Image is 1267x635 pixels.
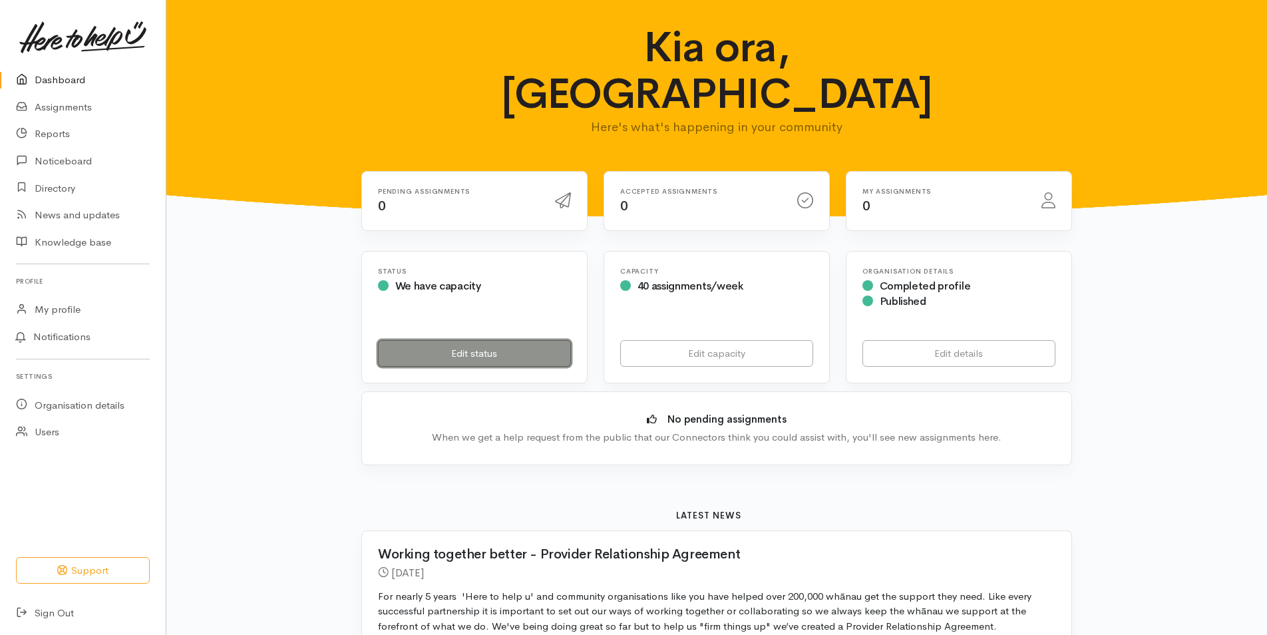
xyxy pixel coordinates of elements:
span: 0 [620,198,628,214]
span: 0 [862,198,870,214]
h6: Pending assignments [378,188,539,195]
b: No pending assignments [667,413,787,425]
p: Here's what's happening in your community [458,118,976,136]
time: [DATE] [391,566,424,580]
span: 40 assignments/week [637,279,743,293]
b: Latest news [676,510,741,521]
div: When we get a help request from the public that our Connectors think you could assist with, you'l... [382,430,1051,445]
span: We have capacity [395,279,481,293]
a: Edit capacity [620,340,813,367]
h6: Accepted assignments [620,188,781,195]
h6: Capacity [620,268,813,275]
span: Completed profile [880,279,971,293]
h6: Profile [16,272,150,290]
button: Support [16,557,150,584]
a: Edit status [378,340,571,367]
span: Published [880,294,926,308]
span: 0 [378,198,386,214]
a: Edit details [862,340,1055,367]
p: For nearly 5 years 'Here to help u' and community organisations like you have helped over 200,000... [378,589,1055,634]
h1: Kia ora, [GEOGRAPHIC_DATA] [458,24,976,118]
h6: Status [378,268,571,275]
h6: Settings [16,367,150,385]
h6: Organisation Details [862,268,1055,275]
h6: My assignments [862,188,1025,195]
h2: Working together better - Provider Relationship Agreement [378,547,1039,562]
